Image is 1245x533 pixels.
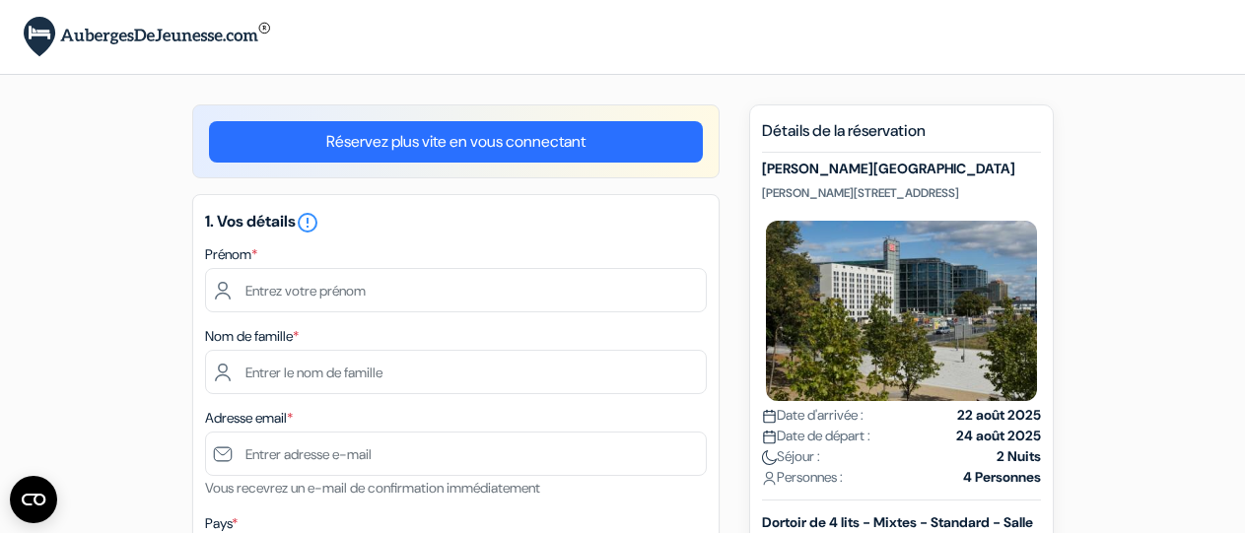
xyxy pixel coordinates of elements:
img: AubergesDeJeunesse.com [24,17,270,57]
span: Personnes : [762,467,843,488]
i: error_outline [296,211,319,234]
input: Entrez votre prénom [205,268,707,312]
small: Vous recevrez un e-mail de confirmation immédiatement [205,479,540,497]
h5: Détails de la réservation [762,121,1041,153]
span: Séjour : [762,446,820,467]
input: Entrer le nom de famille [205,350,707,394]
img: calendar.svg [762,409,777,424]
img: calendar.svg [762,430,777,444]
label: Nom de famille [205,326,299,347]
img: moon.svg [762,450,777,465]
strong: 24 août 2025 [956,426,1041,446]
h5: 1. Vos détails [205,211,707,234]
img: user_icon.svg [762,471,777,486]
strong: 2 Nuits [997,446,1041,467]
button: Ouvrir le widget CMP [10,476,57,523]
label: Adresse email [205,408,293,429]
input: Entrer adresse e-mail [205,432,707,476]
a: error_outline [296,211,319,232]
span: Date de départ : [762,426,870,446]
a: Réservez plus vite en vous connectant [209,121,703,163]
h5: [PERSON_NAME][GEOGRAPHIC_DATA] [762,161,1041,177]
label: Prénom [205,244,257,265]
strong: 22 août 2025 [957,405,1041,426]
span: Date d'arrivée : [762,405,864,426]
strong: 4 Personnes [963,467,1041,488]
p: [PERSON_NAME][STREET_ADDRESS] [762,185,1041,201]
